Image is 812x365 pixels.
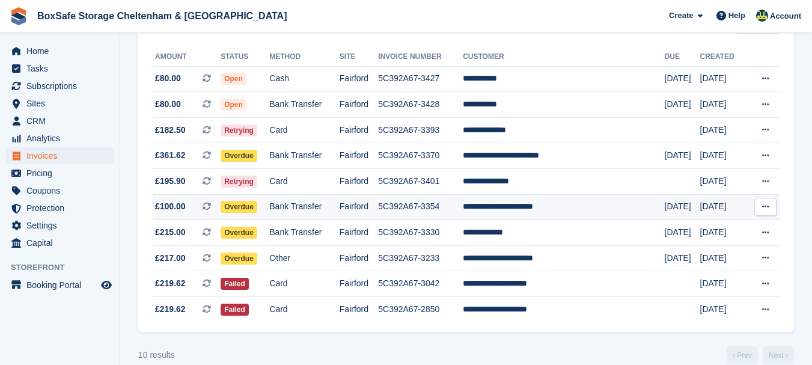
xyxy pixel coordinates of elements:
span: £80.00 [155,98,181,111]
span: Failed [221,278,249,290]
td: [DATE] [700,66,746,92]
td: Fairford [340,297,378,322]
span: Overdue [221,150,257,162]
td: Bank Transfer [269,92,340,118]
a: menu [6,147,114,164]
td: Fairford [340,92,378,118]
td: Fairford [340,143,378,169]
a: menu [6,165,114,182]
a: menu [6,277,114,293]
td: Card [269,271,340,297]
td: [DATE] [665,66,700,92]
td: Bank Transfer [269,194,340,220]
th: Created [700,48,746,67]
span: Subscriptions [26,78,99,94]
span: £361.62 [155,149,186,162]
td: [DATE] [665,92,700,118]
td: 5C392A67-3393 [378,117,463,143]
td: Card [269,297,340,322]
td: [DATE] [700,271,746,297]
td: 5C392A67-3233 [378,245,463,271]
span: £219.62 [155,277,186,290]
span: £215.00 [155,226,186,239]
td: 5C392A67-3330 [378,220,463,246]
th: Due [665,48,700,67]
td: Other [269,245,340,271]
td: [DATE] [700,92,746,118]
span: Home [26,43,99,60]
span: CRM [26,112,99,129]
td: [DATE] [700,143,746,169]
td: Bank Transfer [269,220,340,246]
span: Tasks [26,60,99,77]
span: Create [669,10,693,22]
a: menu [6,60,114,77]
span: £195.90 [155,175,186,188]
span: Open [221,99,246,111]
a: menu [6,235,114,251]
td: Card [269,169,340,195]
span: Overdue [221,201,257,213]
span: Account [770,10,801,22]
th: Amount [153,48,221,67]
a: menu [6,200,114,216]
td: [DATE] [700,220,746,246]
td: 5C392A67-3370 [378,143,463,169]
td: 5C392A67-3042 [378,271,463,297]
nav: Page [724,346,796,364]
td: [DATE] [665,220,700,246]
td: Fairford [340,194,378,220]
span: Settings [26,217,99,234]
span: £182.50 [155,124,186,136]
td: Card [269,117,340,143]
td: Fairford [340,66,378,92]
td: [DATE] [700,194,746,220]
span: Retrying [221,176,257,188]
td: Cash [269,66,340,92]
th: Method [269,48,340,67]
img: stora-icon-8386f47178a22dfd0bd8f6a31ec36ba5ce8667c1dd55bd0f319d3a0aa187defe.svg [10,7,28,25]
a: menu [6,182,114,199]
span: £100.00 [155,200,186,213]
td: [DATE] [665,143,700,169]
td: 5C392A67-3428 [378,92,463,118]
span: Analytics [26,130,99,147]
td: Bank Transfer [269,143,340,169]
img: Kim Virabi [756,10,768,22]
th: Site [340,48,378,67]
span: Capital [26,235,99,251]
span: Invoices [26,147,99,164]
td: 5C392A67-3401 [378,169,463,195]
span: Open [221,73,246,85]
td: [DATE] [665,194,700,220]
span: £217.00 [155,252,186,265]
a: menu [6,112,114,129]
a: BoxSafe Storage Cheltenham & [GEOGRAPHIC_DATA] [32,6,292,26]
td: [DATE] [700,117,746,143]
td: Fairford [340,220,378,246]
td: Fairford [340,117,378,143]
span: Overdue [221,227,257,239]
span: Booking Portal [26,277,99,293]
a: menu [6,217,114,234]
a: menu [6,43,114,60]
span: Failed [221,304,249,316]
span: £219.62 [155,303,186,316]
a: menu [6,130,114,147]
td: Fairford [340,271,378,297]
span: Sites [26,95,99,112]
th: Invoice Number [378,48,463,67]
span: Pricing [26,165,99,182]
td: [DATE] [700,297,746,322]
td: Fairford [340,245,378,271]
td: 5C392A67-3427 [378,66,463,92]
td: Fairford [340,169,378,195]
a: menu [6,78,114,94]
span: Coupons [26,182,99,199]
div: 10 results [138,349,175,361]
span: Storefront [11,262,120,274]
span: £80.00 [155,72,181,85]
span: Protection [26,200,99,216]
td: 5C392A67-2850 [378,297,463,322]
th: Customer [463,48,664,67]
